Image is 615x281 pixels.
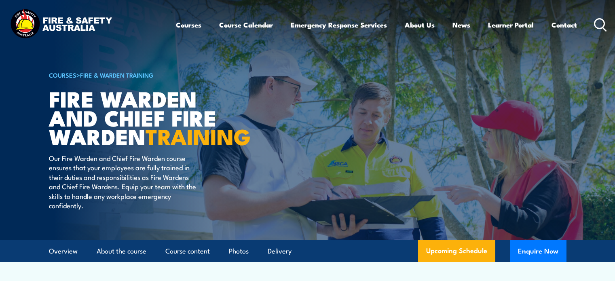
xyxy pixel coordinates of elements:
[49,153,197,210] p: Our Fire Warden and Chief Fire Warden course ensures that your employees are fully trained in the...
[219,14,273,36] a: Course Calendar
[268,241,292,262] a: Delivery
[80,70,154,79] a: Fire & Warden Training
[165,241,210,262] a: Course content
[176,14,201,36] a: Courses
[49,241,78,262] a: Overview
[146,119,251,152] strong: TRAINING
[49,89,249,146] h1: Fire Warden and Chief Fire Warden
[49,70,76,79] a: COURSES
[552,14,577,36] a: Contact
[510,240,566,262] button: Enquire Now
[488,14,534,36] a: Learner Portal
[405,14,435,36] a: About Us
[418,240,495,262] a: Upcoming Schedule
[229,241,249,262] a: Photos
[291,14,387,36] a: Emergency Response Services
[452,14,470,36] a: News
[97,241,146,262] a: About the course
[49,70,249,80] h6: >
